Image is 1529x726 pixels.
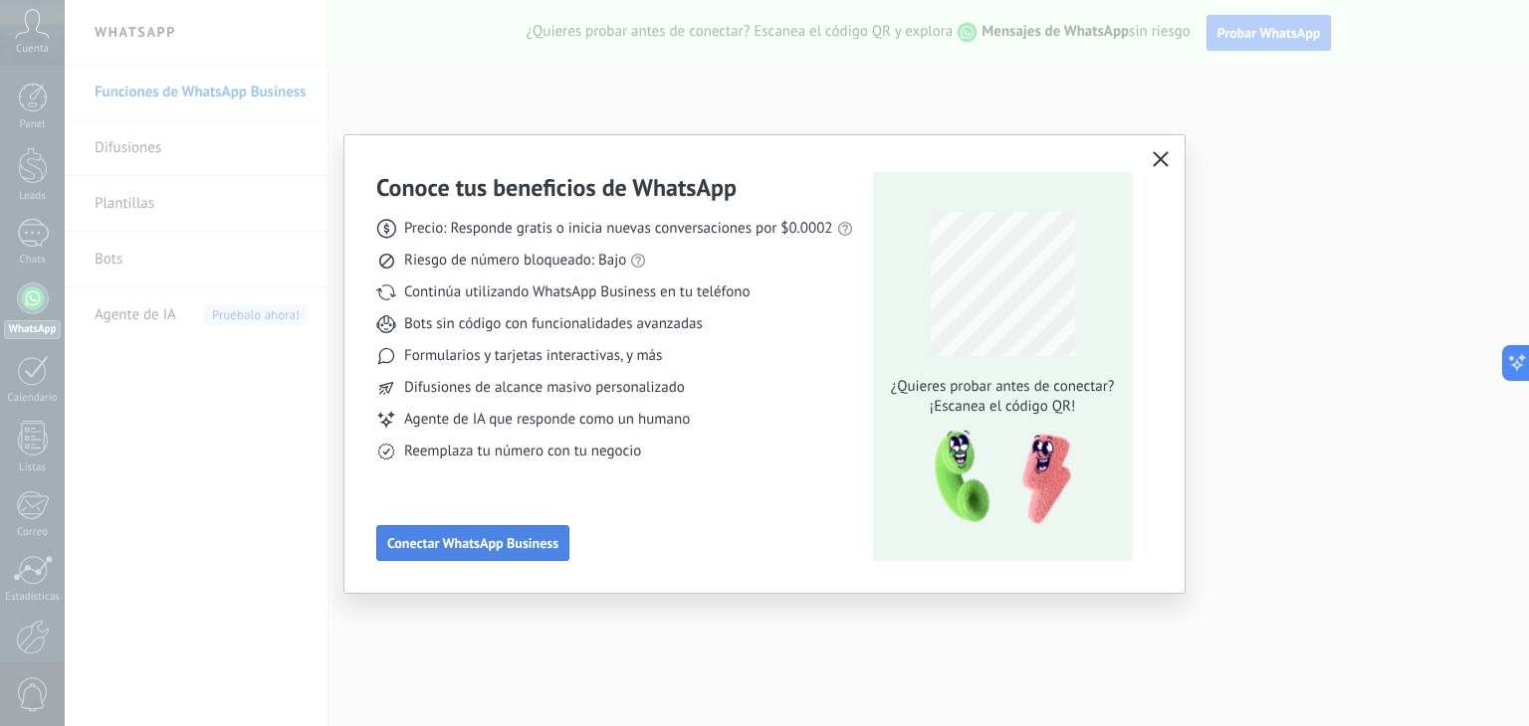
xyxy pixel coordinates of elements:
span: ¿Quieres probar antes de conectar? [885,377,1120,397]
button: Conectar WhatsApp Business [376,525,569,561]
span: ¡Escanea el código QR! [885,397,1120,417]
span: Riesgo de número bloqueado: Bajo [404,251,626,271]
span: Agente de IA que responde como un humano [404,410,690,430]
span: Reemplaza tu número con tu negocio [404,442,641,461]
span: Conectar WhatsApp Business [387,536,558,550]
span: Bots sin código con funcionalidades avanzadas [404,314,703,334]
span: Precio: Responde gratis o inicia nuevas conversaciones por $0.0002 [404,219,833,239]
span: Continúa utilizando WhatsApp Business en tu teléfono [404,282,750,302]
h3: Conoce tus beneficios de WhatsApp [376,172,737,203]
img: qr-pic-1x.png [918,425,1075,531]
span: Formularios y tarjetas interactivas, y más [404,346,662,366]
span: Difusiones de alcance masivo personalizado [404,378,685,398]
